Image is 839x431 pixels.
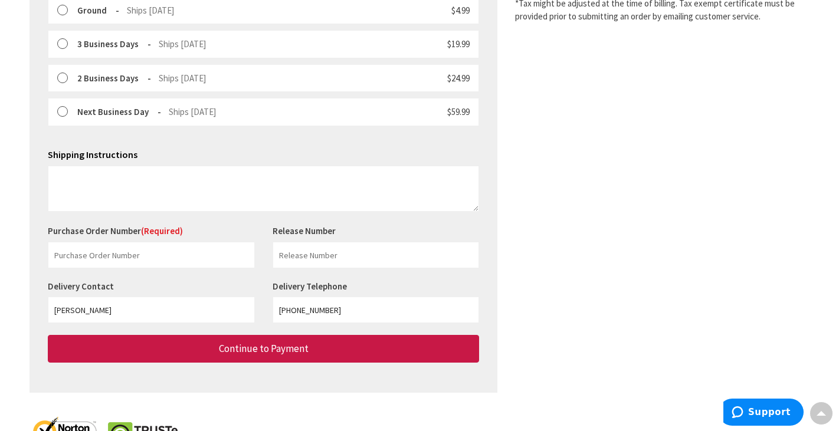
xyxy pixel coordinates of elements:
[273,242,480,268] input: Release Number
[141,225,183,236] span: (Required)
[77,106,161,117] strong: Next Business Day
[447,73,470,84] span: $24.99
[159,73,206,84] span: Ships [DATE]
[48,149,137,160] span: Shipping Instructions
[447,38,470,50] span: $19.99
[48,281,117,292] label: Delivery Contact
[77,5,119,16] strong: Ground
[169,106,216,117] span: Ships [DATE]
[273,225,336,237] label: Release Number
[77,38,151,50] strong: 3 Business Days
[451,5,470,16] span: $4.99
[159,38,206,50] span: Ships [DATE]
[273,281,350,292] label: Delivery Telephone
[48,225,183,237] label: Purchase Order Number
[77,73,151,84] strong: 2 Business Days
[48,242,255,268] input: Purchase Order Number
[127,5,174,16] span: Ships [DATE]
[447,106,470,117] span: $59.99
[48,335,479,363] button: Continue to Payment
[219,342,309,355] span: Continue to Payment
[723,399,804,428] iframe: Opens a widget where you can find more information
